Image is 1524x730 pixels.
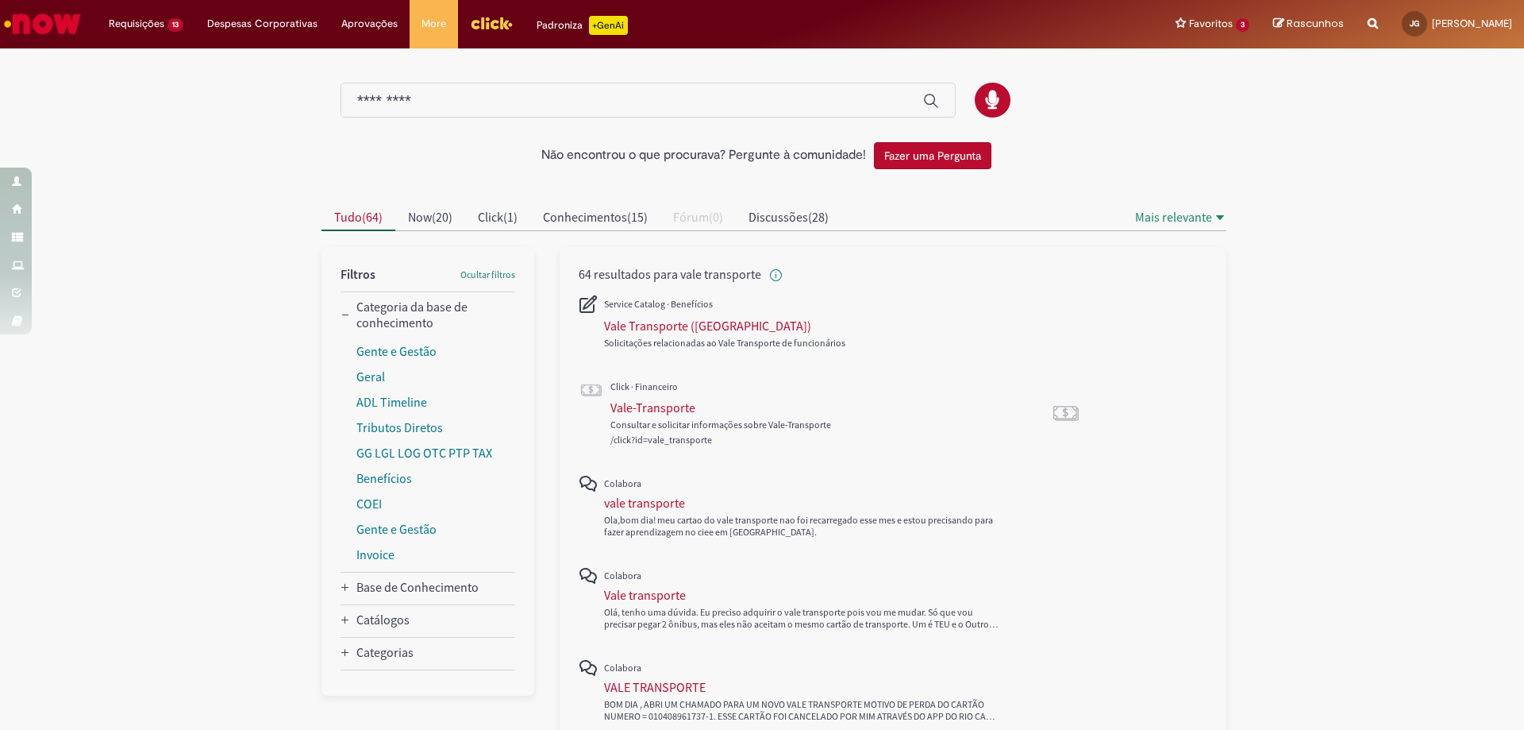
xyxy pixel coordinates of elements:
span: Favoritos [1189,16,1233,32]
span: More [421,16,446,32]
span: Aprovações [341,16,398,32]
span: Despesas Corporativas [207,16,317,32]
span: JG [1410,18,1419,29]
span: Requisições [109,16,164,32]
span: 13 [167,18,183,32]
h2: Não encontrou o que procurava? Pergunte à comunidade! [541,149,866,163]
div: Padroniza [537,16,628,35]
img: click_logo_yellow_360x200.png [470,11,513,35]
span: 3 [1236,18,1249,32]
a: Rascunhos [1273,17,1344,32]
p: +GenAi [589,16,628,35]
button: Fazer uma Pergunta [874,142,991,169]
img: ServiceNow [2,8,83,40]
span: [PERSON_NAME] [1432,17,1512,30]
span: Rascunhos [1287,16,1344,31]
